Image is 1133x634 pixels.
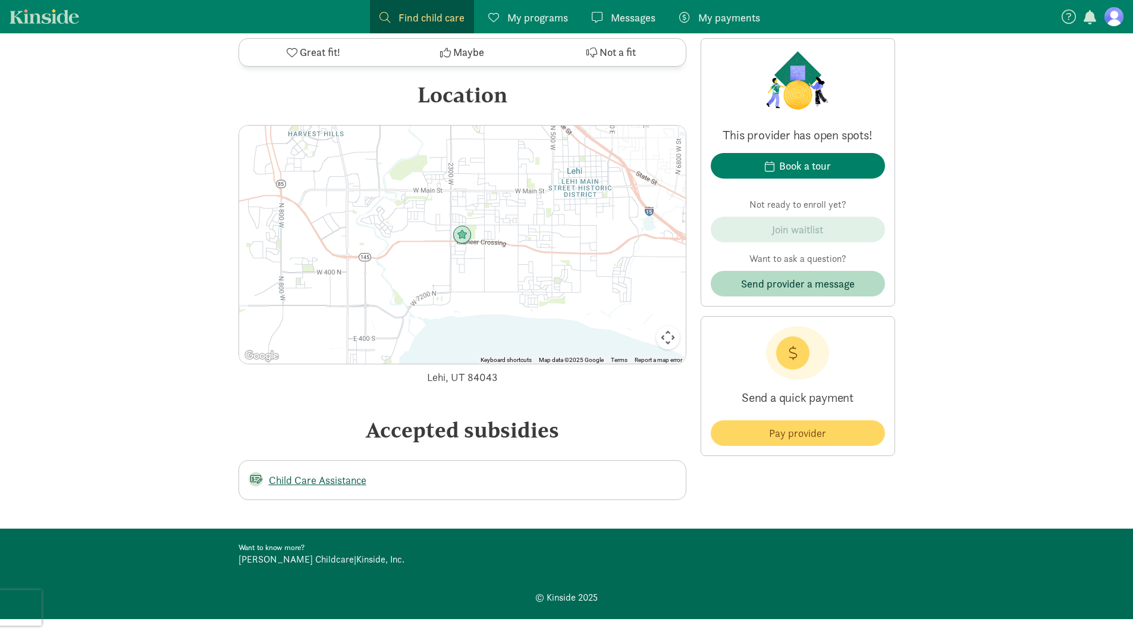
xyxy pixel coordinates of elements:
[453,45,484,61] span: Maybe
[238,553,354,566] a: [PERSON_NAME] Childcare
[711,153,885,179] button: Book a tour
[238,542,305,552] strong: Want to know more?
[269,473,366,487] a: Child Care Assistance
[698,10,760,26] span: My payments
[388,39,536,66] button: Maybe
[763,48,832,113] img: Provider logo
[711,127,885,143] p: This provider has open spots!
[656,326,680,349] button: Map camera controls
[239,39,388,66] button: Great fit!
[779,158,831,174] div: Book a tour
[769,425,826,441] span: Pay provider
[611,357,627,363] a: Terms (opens in new tab)
[238,369,686,385] div: Lehi, UT 84043
[242,348,281,364] img: Google
[238,591,895,605] div: © Kinside 2025
[10,9,79,24] a: Kinside
[711,252,885,266] p: Want to ask a question?
[398,10,465,26] span: Find child care
[611,10,655,26] span: Messages
[507,10,568,26] span: My programs
[238,414,686,446] div: Accepted subsidies
[741,276,855,292] span: Send provider a message
[711,198,885,212] p: Not ready to enroll yet?
[481,356,532,364] button: Keyboard shortcuts
[711,271,885,296] button: Send provider a message
[356,553,404,566] a: Kinside, Inc.
[300,45,340,61] span: Great fit!
[635,357,682,363] a: Report a map error
[711,380,885,416] p: Send a quick payment
[600,45,636,61] span: Not a fit
[238,552,560,567] div: |
[539,357,604,363] span: Map data ©2025 Google
[238,79,686,111] div: Location
[772,221,823,238] div: Join waitlist
[242,348,281,364] a: Open this area in Google Maps (opens a new window)
[711,217,885,242] button: Join waitlist
[536,39,685,66] button: Not a fit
